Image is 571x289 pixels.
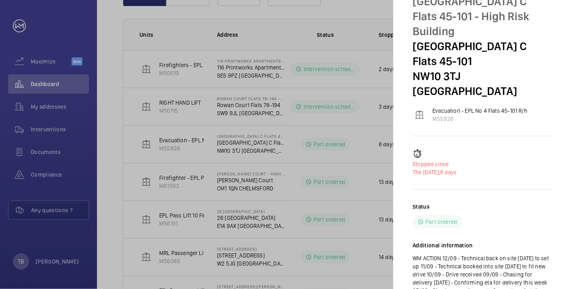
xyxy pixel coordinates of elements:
[413,203,430,211] h2: Status
[415,110,424,120] img: elevator.svg
[413,39,552,69] p: [GEOGRAPHIC_DATA] C Flats 45-101
[413,169,440,175] span: The [DATE],
[413,69,552,99] p: NW10 3TJ [GEOGRAPHIC_DATA]
[432,107,527,115] p: Evacuation - EPL No 4 Flats 45-101 R/h
[426,218,457,226] p: Part ordered
[432,115,527,123] p: M55926
[413,168,552,176] p: 8 days
[413,160,552,168] p: Stopped since
[413,241,552,249] h2: Additional information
